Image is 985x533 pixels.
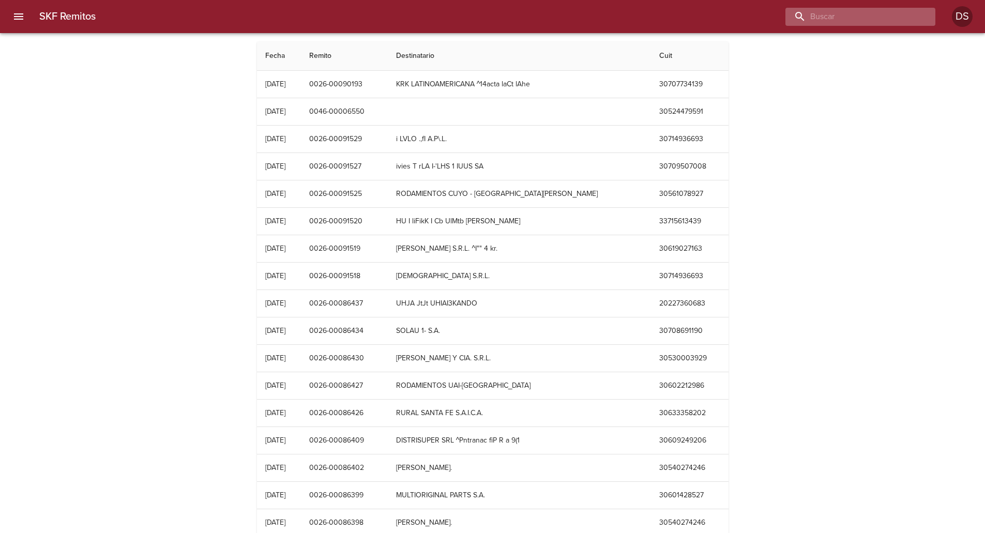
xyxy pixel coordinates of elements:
td: 0026-00086434 [301,317,388,344]
td: 0026-00091519 [301,235,388,262]
td: [DATE] [257,98,301,125]
th: Remito [301,41,388,71]
td: 0026-00086427 [301,372,388,399]
td: 0026-00086402 [301,454,388,481]
td: 33715613439 [651,208,729,235]
td: [DATE] [257,482,301,509]
td: MULTIORIGINAL PARTS S.A. [388,482,651,509]
h6: SKF Remitos [39,8,96,25]
td: [DATE] [257,235,301,262]
button: menu [6,4,31,29]
td: HU I liFikK I Cb UlMtb [PERSON_NAME] [388,208,651,235]
td: [DATE] [257,345,301,372]
td: RODAMIENTOS UAI-[GEOGRAPHIC_DATA] [388,372,651,399]
td: 30714936693 [651,126,729,153]
td: 0026-00086437 [301,290,388,317]
td: [PERSON_NAME]. [388,454,651,481]
td: [DATE] [257,427,301,454]
td: 0026-00090193 [301,71,388,98]
td: 30714936693 [651,263,729,290]
td: SOLAU 1- S.A. [388,317,651,344]
td: [DATE] [257,208,301,235]
th: Fecha [257,41,301,71]
td: 30708691190 [651,317,729,344]
td: 30619027163 [651,235,729,262]
td: 30540274246 [651,454,729,481]
td: 30707734139 [651,71,729,98]
td: [DATE] [257,180,301,207]
td: RODAMIENTOS CUYO - [GEOGRAPHIC_DATA][PERSON_NAME] [388,180,651,207]
th: Destinatario [388,41,651,71]
td: 30601428527 [651,482,729,509]
td: [DATE] [257,400,301,427]
td: [DATE] [257,71,301,98]
div: DS [952,6,973,27]
td: [DATE] [257,290,301,317]
td: 30602212986 [651,372,729,399]
div: Abrir información de usuario [952,6,973,27]
td: 0046-00006550 [301,98,388,125]
td: 30633358202 [651,400,729,427]
td: ivies T rLA I-'LHS 1 IUUS SA [388,153,651,180]
td: [DATE] [257,372,301,399]
td: 0026-00091525 [301,180,388,207]
td: RURAL SANTA FE S.A.I.C.A. [388,400,651,427]
td: [DEMOGRAPHIC_DATA] S.R.L. [388,263,651,290]
td: 0026-00086426 [301,400,388,427]
th: Cuit [651,41,729,71]
td: 0026-00091518 [301,263,388,290]
td: DISTRISUPER SRL ^Pntranac fiP R a 9(1 [388,427,651,454]
td: i LVLO .,fI A.P\.L. [388,126,651,153]
td: 0026-00086430 [301,345,388,372]
td: 30561078927 [651,180,729,207]
td: [PERSON_NAME] S.R.L. ^I"" 4 kr. [388,235,651,262]
td: 0026-00091529 [301,126,388,153]
td: 30524479591 [651,98,729,125]
td: 0026-00091520 [301,208,388,235]
td: 30609249206 [651,427,729,454]
td: [DATE] [257,153,301,180]
td: [DATE] [257,317,301,344]
td: [DATE] [257,454,301,481]
td: 30530003929 [651,345,729,372]
td: 0026-00091527 [301,153,388,180]
td: [DATE] [257,263,301,290]
td: [PERSON_NAME] Y CIA. S.R.L. [388,345,651,372]
td: KRK LATINOAMERICANA ^14acta laCt lAhe [388,71,651,98]
td: UHJA JtJt UHIAI3KANDO [388,290,651,317]
td: [DATE] [257,126,301,153]
td: 30709507008 [651,153,729,180]
td: 20227360683 [651,290,729,317]
td: 0026-00086399 [301,482,388,509]
input: buscar [785,8,918,26]
td: 0026-00086409 [301,427,388,454]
